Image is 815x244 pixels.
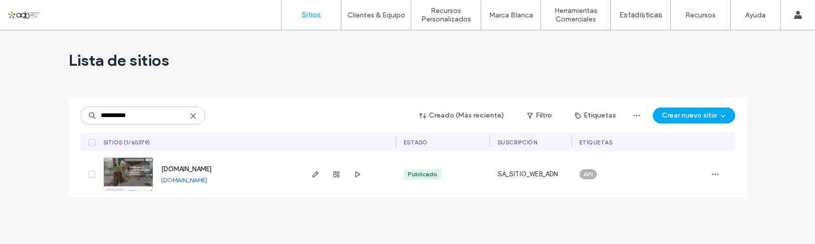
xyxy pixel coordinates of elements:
[685,11,716,19] label: Recursos
[583,170,593,179] span: API
[161,165,212,173] a: [DOMAIN_NAME]
[498,139,538,146] span: Suscripción
[408,170,437,179] div: Publicado
[566,108,625,123] button: Etiquetas
[302,10,321,19] label: Sitios
[411,6,481,23] label: Recursos Personalizados
[489,11,533,19] label: Marca Blanca
[653,108,735,123] button: Crear nuevo sitio
[103,139,150,146] span: SITIOS (1/60379)
[517,108,562,123] button: Filtro
[68,50,169,70] span: Lista de sitios
[619,10,662,19] label: Estadísticas
[498,169,558,179] span: SA_SITIO_WEB_ADN
[347,11,405,19] label: Clientes & Equipo
[541,6,610,23] label: Herramientas Comerciales
[745,11,766,19] label: Ayuda
[404,139,428,146] span: ESTADO
[411,108,513,123] button: Creado (Más reciente)
[161,176,207,184] a: [DOMAIN_NAME]
[579,139,613,146] span: ETIQUETAS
